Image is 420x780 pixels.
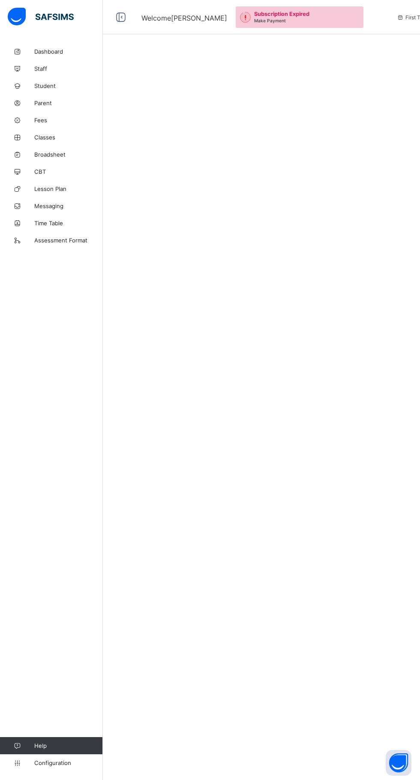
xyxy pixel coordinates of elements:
span: Dashboard [34,48,103,55]
span: Configuration [34,759,102,766]
span: Student [34,82,103,89]
span: Fees [34,117,103,124]
span: Broadsheet [34,151,103,158]
span: Assessment Format [34,237,103,244]
button: Open asap [386,750,411,776]
span: Subscription Expired [254,11,309,17]
span: Make Payment [254,18,286,23]
span: Messaging [34,203,103,209]
span: Classes [34,134,103,141]
img: outstanding-1.146d663e52f09953f639664a84e30106.svg [240,12,251,23]
span: Welcome [PERSON_NAME] [141,14,227,22]
span: CBT [34,168,103,175]
img: safsims [8,8,74,26]
span: Lesson Plan [34,185,103,192]
span: Staff [34,65,103,72]
span: Help [34,742,102,749]
span: Time Table [34,220,103,227]
span: Parent [34,100,103,106]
